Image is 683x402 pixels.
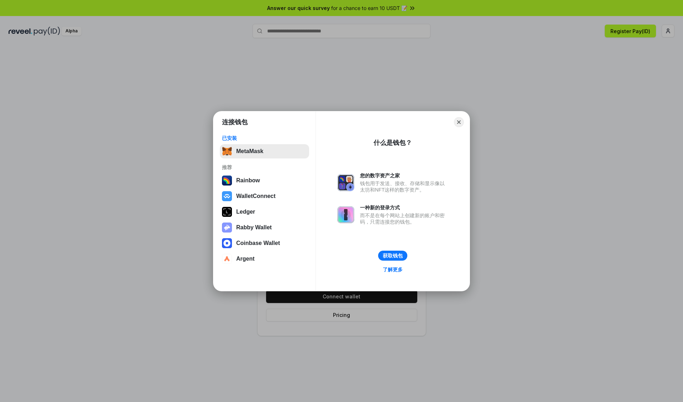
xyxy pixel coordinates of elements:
[222,207,232,217] img: svg+xml,%3Csvg%20xmlns%3D%22http%3A%2F%2Fwww.w3.org%2F2000%2Fsvg%22%20width%3D%2228%22%20height%3...
[360,180,448,193] div: 钱包用于发送、接收、存储和显示像以太坊和NFT这样的数字资产。
[378,251,407,261] button: 获取钱包
[222,135,307,141] div: 已安装
[222,146,232,156] img: svg+xml,%3Csvg%20fill%3D%22none%22%20height%3D%2233%22%20viewBox%3D%220%200%2035%2033%22%20width%...
[360,212,448,225] div: 而不是在每个网站上创建新的账户和密码，只需连接您的钱包。
[360,204,448,211] div: 一种新的登录方式
[220,236,309,250] button: Coinbase Wallet
[222,176,232,186] img: svg+xml,%3Csvg%20width%3D%22120%22%20height%3D%22120%22%20viewBox%3D%220%200%20120%20120%22%20fil...
[236,177,260,184] div: Rainbow
[222,118,248,126] h1: 连接钱包
[220,220,309,235] button: Rabby Wallet
[236,193,276,199] div: WalletConnect
[337,206,354,223] img: svg+xml,%3Csvg%20xmlns%3D%22http%3A%2F%2Fwww.w3.org%2F2000%2Fsvg%22%20fill%3D%22none%22%20viewBox...
[220,252,309,266] button: Argent
[222,164,307,171] div: 推荐
[222,238,232,248] img: svg+xml,%3Csvg%20width%3D%2228%22%20height%3D%2228%22%20viewBox%3D%220%200%2028%2028%22%20fill%3D...
[220,173,309,188] button: Rainbow
[220,189,309,203] button: WalletConnect
[222,223,232,233] img: svg+xml,%3Csvg%20xmlns%3D%22http%3A%2F%2Fwww.w3.org%2F2000%2Fsvg%22%20fill%3D%22none%22%20viewBox...
[383,252,403,259] div: 获取钱包
[337,174,354,191] img: svg+xml,%3Csvg%20xmlns%3D%22http%3A%2F%2Fwww.w3.org%2F2000%2Fsvg%22%20fill%3D%22none%22%20viewBox...
[236,256,255,262] div: Argent
[378,265,407,274] a: 了解更多
[236,240,280,246] div: Coinbase Wallet
[236,148,263,155] div: MetaMask
[220,144,309,158] button: MetaMask
[222,191,232,201] img: svg+xml,%3Csvg%20width%3D%2228%22%20height%3D%2228%22%20viewBox%3D%220%200%2028%2028%22%20fill%3D...
[383,266,403,273] div: 了解更多
[220,205,309,219] button: Ledger
[374,139,412,147] div: 什么是钱包？
[360,172,448,179] div: 您的数字资产之家
[236,209,255,215] div: Ledger
[236,224,272,231] div: Rabby Wallet
[222,254,232,264] img: svg+xml,%3Csvg%20width%3D%2228%22%20height%3D%2228%22%20viewBox%3D%220%200%2028%2028%22%20fill%3D...
[454,117,464,127] button: Close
